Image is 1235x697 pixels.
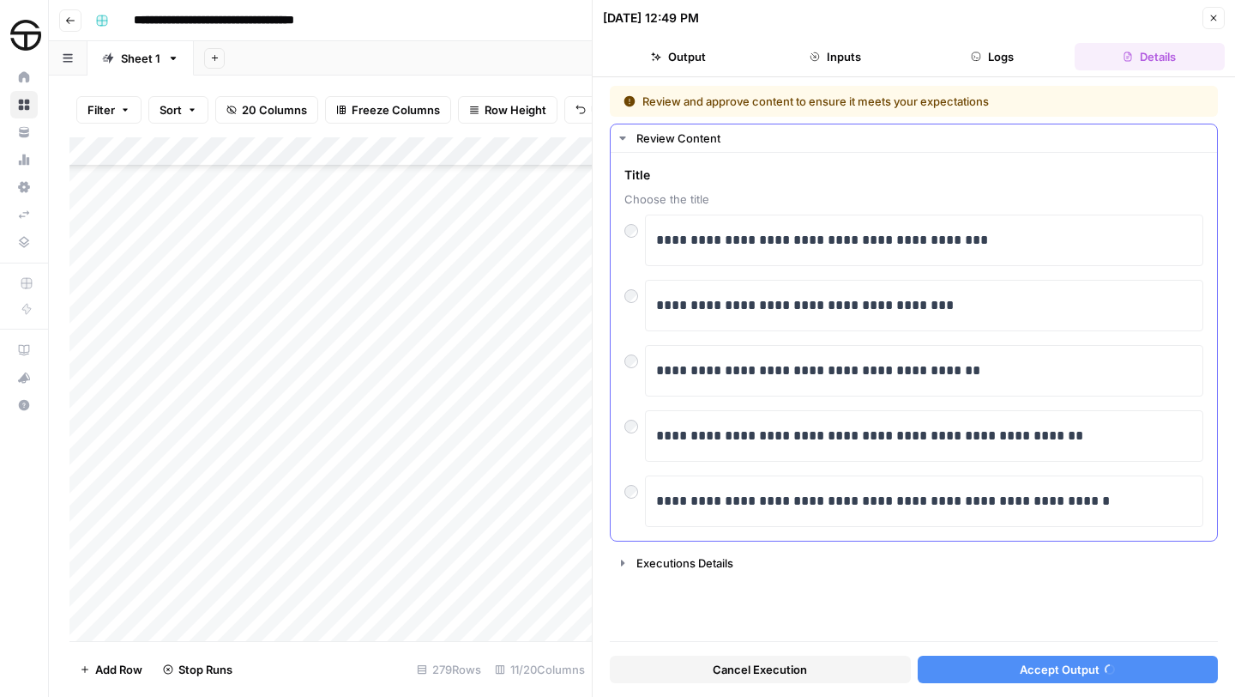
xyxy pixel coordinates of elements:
[10,173,38,201] a: Settings
[69,656,153,683] button: Add Row
[485,101,546,118] span: Row Height
[488,656,592,683] div: 11/20 Columns
[87,101,115,118] span: Filter
[95,661,142,678] span: Add Row
[87,41,194,76] a: Sheet 1
[1020,661,1099,678] span: Accept Output
[10,146,38,173] a: Usage
[610,656,911,683] button: Cancel Execution
[611,124,1217,152] button: Review Content
[160,101,182,118] span: Sort
[10,64,38,91] a: Home
[410,656,488,683] div: 279 Rows
[1075,43,1225,70] button: Details
[10,391,38,419] button: Help + Support
[918,656,1219,683] button: Accept Output
[918,43,1068,70] button: Logs
[564,96,631,124] button: Undo
[624,191,1203,208] span: Choose the title
[611,549,1217,577] button: Executions Details
[10,201,38,228] a: Syncs
[76,96,142,124] button: Filter
[11,365,37,391] div: What's new?
[178,661,232,678] span: Stop Runs
[10,118,38,146] a: Your Data
[325,96,451,124] button: Freeze Columns
[215,96,318,124] button: 20 Columns
[624,93,1097,110] div: Review and approve content to ensure it meets your expectations
[242,101,307,118] span: 20 Columns
[760,43,910,70] button: Inputs
[603,9,699,27] div: [DATE] 12:49 PM
[10,20,41,51] img: SimpleTire Logo
[458,96,557,124] button: Row Height
[153,656,243,683] button: Stop Runs
[10,14,38,57] button: Workspace: SimpleTire
[636,555,1207,572] div: Executions Details
[603,43,753,70] button: Output
[148,96,208,124] button: Sort
[636,130,1207,147] div: Review Content
[713,661,807,678] span: Cancel Execution
[10,364,38,391] button: What's new?
[624,167,1203,184] span: Title
[121,50,160,67] div: Sheet 1
[10,336,38,364] a: AirOps Academy
[10,91,38,118] a: Browse
[611,153,1217,541] div: Review Content
[352,101,440,118] span: Freeze Columns
[10,228,38,256] a: Data Library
